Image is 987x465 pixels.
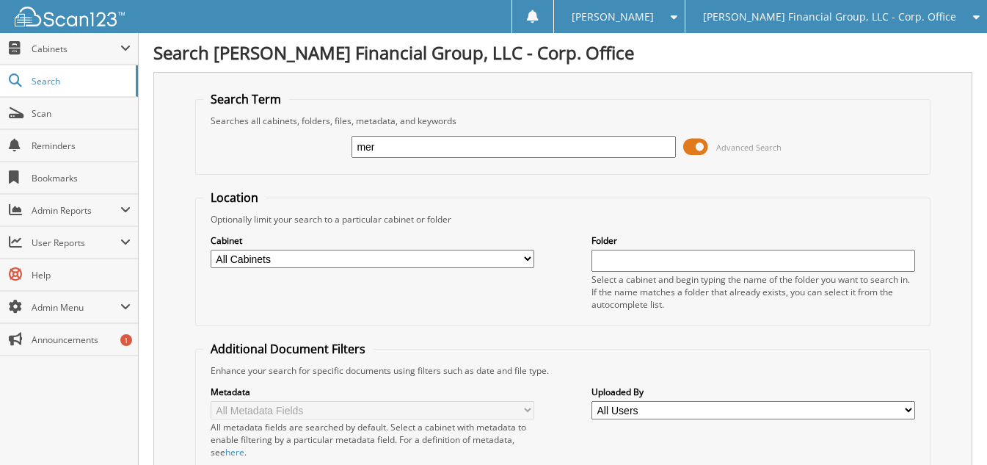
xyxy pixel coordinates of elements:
div: 1 [120,334,132,346]
div: Select a cabinet and begin typing the name of the folder you want to search in. If the name match... [591,273,915,311]
a: here [225,446,244,458]
span: Reminders [32,140,131,152]
span: [PERSON_NAME] Financial Group, LLC - Corp. Office [703,12,956,21]
label: Metadata [211,386,534,398]
span: Admin Reports [32,204,120,217]
span: Scan [32,107,131,120]
img: scan123-logo-white.svg [15,7,125,26]
span: Bookmarks [32,172,131,184]
legend: Additional Document Filters [203,341,373,357]
h1: Search [PERSON_NAME] Financial Group, LLC - Corp. Office [153,40,972,65]
div: Enhance your search for specific documents using filters such as date and file type. [203,364,922,377]
label: Uploaded By [591,386,915,398]
span: Announcements [32,334,131,346]
span: Cabinets [32,43,120,55]
span: Help [32,269,131,281]
label: Cabinet [211,234,534,247]
legend: Location [203,190,266,206]
span: Advanced Search [716,142,782,153]
span: [PERSON_NAME] [572,12,654,21]
span: User Reports [32,237,120,249]
legend: Search Term [203,91,288,107]
label: Folder [591,234,915,247]
div: Searches all cabinets, folders, files, metadata, and keywords [203,115,922,127]
div: Optionally limit your search to a particular cabinet or folder [203,213,922,226]
div: All metadata fields are searched by default. Select a cabinet with metadata to enable filtering b... [211,421,534,458]
span: Search [32,75,128,87]
span: Admin Menu [32,301,120,314]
